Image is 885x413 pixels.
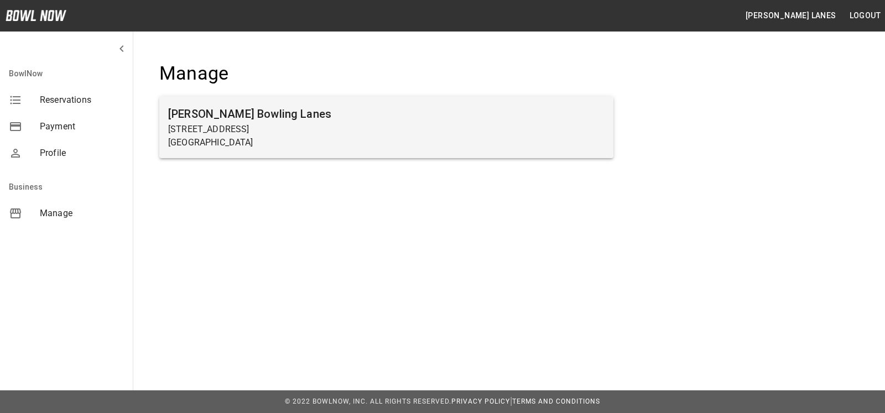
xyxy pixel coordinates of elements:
[168,105,605,123] h6: [PERSON_NAME] Bowling Lanes
[40,207,124,220] span: Manage
[168,136,605,149] p: [GEOGRAPHIC_DATA]
[741,6,841,26] button: [PERSON_NAME] Lanes
[285,398,451,405] span: © 2022 BowlNow, Inc. All Rights Reserved.
[845,6,885,26] button: Logout
[6,10,66,21] img: logo
[40,120,124,133] span: Payment
[40,93,124,107] span: Reservations
[512,398,600,405] a: Terms and Conditions
[168,123,605,136] p: [STREET_ADDRESS]
[451,398,510,405] a: Privacy Policy
[40,147,124,160] span: Profile
[159,62,613,85] h4: Manage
